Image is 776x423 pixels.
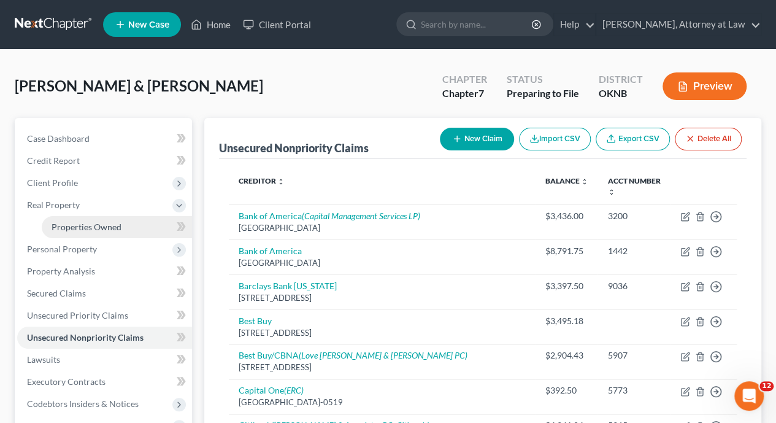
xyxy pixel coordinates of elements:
[237,14,317,36] a: Client Portal
[239,246,302,256] a: Bank of America
[554,14,595,36] a: Help
[185,14,237,36] a: Home
[27,133,90,144] span: Case Dashboard
[239,211,420,221] a: Bank of America(Capital Management Services LP)
[239,292,525,304] div: [STREET_ADDRESS]
[17,371,192,393] a: Executory Contracts
[599,72,643,87] div: District
[27,155,80,166] span: Credit Report
[507,72,579,87] div: Status
[27,288,86,298] span: Secured Claims
[507,87,579,101] div: Preparing to File
[52,222,121,232] span: Properties Owned
[239,385,304,395] a: Capital One(ERC)
[27,244,97,254] span: Personal Property
[239,397,525,408] div: [GEOGRAPHIC_DATA]-0519
[27,266,95,276] span: Property Analysis
[239,222,525,234] div: [GEOGRAPHIC_DATA]
[440,128,514,150] button: New Claim
[663,72,747,100] button: Preview
[545,280,588,292] div: $3,397.50
[478,87,484,99] span: 7
[302,211,420,221] i: (Capital Management Services LP)
[17,282,192,305] a: Secured Claims
[596,14,761,36] a: [PERSON_NAME], Attorney at Law
[27,177,78,188] span: Client Profile
[545,176,588,185] a: Balance unfold_more
[734,381,764,411] iframe: Intercom live chat
[519,128,591,150] button: Import CSV
[239,176,285,185] a: Creditor unfold_more
[284,385,304,395] i: (ERC)
[27,200,80,210] span: Real Property
[545,210,588,222] div: $3,436.00
[421,13,533,36] input: Search by name...
[545,384,588,397] div: $392.50
[15,77,263,95] span: [PERSON_NAME] & [PERSON_NAME]
[442,72,487,87] div: Chapter
[27,332,144,343] span: Unsecured Nonpriority Claims
[596,128,670,150] a: Export CSV
[17,305,192,327] a: Unsecured Priority Claims
[607,280,661,292] div: 9036
[239,257,525,269] div: [GEOGRAPHIC_DATA]
[607,176,660,196] a: Acct Number unfold_more
[239,362,525,373] div: [STREET_ADDRESS]
[545,349,588,362] div: $2,904.43
[759,381,774,391] span: 12
[277,178,285,185] i: unfold_more
[607,245,661,257] div: 1442
[607,384,661,397] div: 5773
[239,327,525,339] div: [STREET_ADDRESS]
[219,141,369,155] div: Unsecured Nonpriority Claims
[42,216,192,238] a: Properties Owned
[239,281,337,291] a: Barclays Bank [US_STATE]
[239,316,272,326] a: Best Buy
[17,327,192,349] a: Unsecured Nonpriority Claims
[17,260,192,282] a: Property Analysis
[17,150,192,172] a: Credit Report
[599,87,643,101] div: OKNB
[27,376,106,387] span: Executory Contracts
[239,350,467,360] a: Best Buy/CBNA(Love [PERSON_NAME] & [PERSON_NAME] PC)
[607,349,661,362] div: 5907
[299,350,467,360] i: (Love [PERSON_NAME] & [PERSON_NAME] PC)
[27,398,139,409] span: Codebtors Insiders & Notices
[27,354,60,365] span: Lawsuits
[675,128,742,150] button: Delete All
[580,178,588,185] i: unfold_more
[607,188,615,196] i: unfold_more
[545,315,588,327] div: $3,495.18
[27,310,128,320] span: Unsecured Priority Claims
[17,349,192,371] a: Lawsuits
[442,87,487,101] div: Chapter
[17,128,192,150] a: Case Dashboard
[128,20,169,29] span: New Case
[545,245,588,257] div: $8,791.75
[607,210,661,222] div: 3200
